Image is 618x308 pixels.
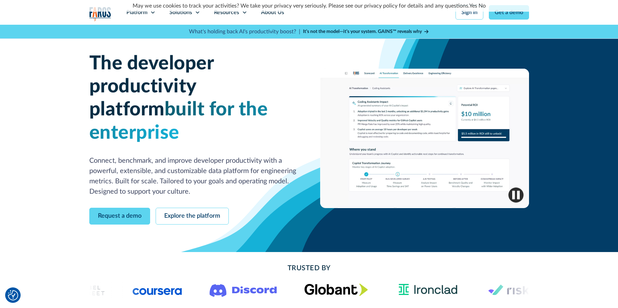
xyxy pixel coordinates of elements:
[89,100,268,142] span: built for the enterprise
[8,290,18,300] button: Cookie Settings
[144,263,474,273] h2: Trusted By
[89,52,298,145] h1: The developer productivity platform
[89,156,298,197] p: Connect, benchmark, and improve developer productivity with a powerful, extensible, and customiza...
[189,27,300,36] p: What's holding back AI's productivity boost? |
[479,3,486,9] a: No
[304,283,368,296] img: Globant's logo
[508,187,524,203] img: Pause video
[126,8,147,16] div: Platform
[89,7,111,21] img: Logo of the analytics and reporting company Faros.
[89,208,150,225] a: Request a demo
[469,3,477,9] a: Yes
[169,8,192,16] div: Solutions
[210,283,277,297] img: Logo of the communication platform Discord.
[456,5,483,20] a: Sign in
[133,284,182,295] img: Logo of the online learning platform Coursera.
[303,29,422,34] strong: It’s not the model—it’s your system. GAINS™ reveals why
[214,8,239,16] div: Resources
[156,208,229,225] a: Explore the platform
[303,28,429,35] a: It’s not the model—it’s your system. GAINS™ reveals why
[8,290,18,300] img: Revisit consent button
[89,7,111,21] a: home
[489,5,529,20] a: Get a demo
[395,282,460,298] img: Ironclad Logo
